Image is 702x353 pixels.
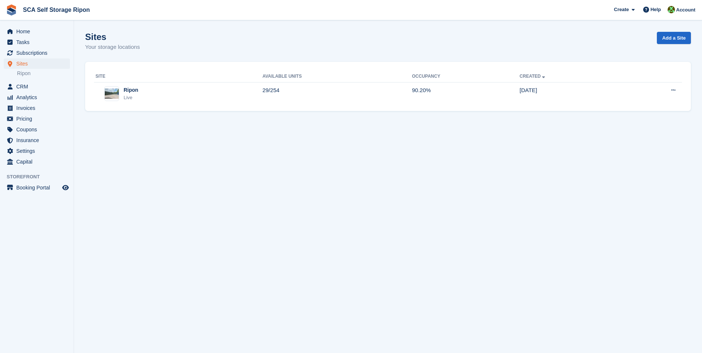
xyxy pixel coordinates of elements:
[4,103,70,113] a: menu
[4,81,70,92] a: menu
[124,94,138,101] div: Live
[4,92,70,102] a: menu
[4,37,70,47] a: menu
[16,135,61,145] span: Insurance
[651,6,661,13] span: Help
[4,182,70,193] a: menu
[668,6,675,13] img: Kelly Neesham
[20,4,93,16] a: SCA Self Storage Ripon
[614,6,629,13] span: Create
[16,114,61,124] span: Pricing
[16,58,61,69] span: Sites
[4,135,70,145] a: menu
[94,71,262,83] th: Site
[16,92,61,102] span: Analytics
[4,124,70,135] a: menu
[16,26,61,37] span: Home
[657,32,691,44] a: Add a Site
[520,74,547,79] a: Created
[412,82,520,105] td: 90.20%
[4,157,70,167] a: menu
[16,182,61,193] span: Booking Portal
[4,26,70,37] a: menu
[520,82,622,105] td: [DATE]
[105,88,119,99] img: Image of Ripon site
[7,173,74,181] span: Storefront
[6,4,17,16] img: stora-icon-8386f47178a22dfd0bd8f6a31ec36ba5ce8667c1dd55bd0f319d3a0aa187defe.svg
[16,124,61,135] span: Coupons
[61,183,70,192] a: Preview store
[16,157,61,167] span: Capital
[16,48,61,58] span: Subscriptions
[16,146,61,156] span: Settings
[412,71,520,83] th: Occupancy
[124,86,138,94] div: Ripon
[262,82,412,105] td: 29/254
[17,70,70,77] a: Ripon
[4,146,70,156] a: menu
[4,114,70,124] a: menu
[85,43,140,51] p: Your storage locations
[85,32,140,42] h1: Sites
[4,58,70,69] a: menu
[262,71,412,83] th: Available Units
[16,37,61,47] span: Tasks
[16,103,61,113] span: Invoices
[16,81,61,92] span: CRM
[4,48,70,58] a: menu
[676,6,695,14] span: Account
